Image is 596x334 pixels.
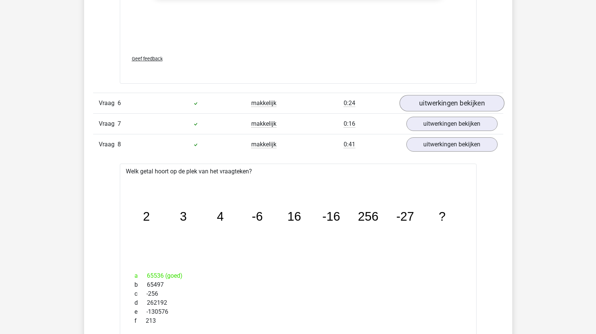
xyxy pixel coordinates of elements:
[396,209,414,223] tspan: -27
[118,99,121,107] span: 6
[322,209,340,223] tspan: -16
[134,316,146,325] span: f
[217,209,223,223] tspan: 4
[134,298,147,307] span: d
[344,99,355,107] span: 0:24
[132,56,163,62] span: Geef feedback
[439,209,445,223] tspan: ?
[344,141,355,148] span: 0:41
[251,141,276,148] span: makkelijk
[99,140,118,149] span: Vraag
[287,209,301,223] tspan: 16
[143,209,149,223] tspan: 2
[129,316,468,325] div: 213
[99,119,118,128] span: Vraag
[134,280,147,289] span: b
[129,307,468,316] div: -130576
[134,289,146,298] span: c
[129,298,468,307] div: 262192
[99,99,118,108] span: Vraag
[118,120,121,127] span: 7
[180,209,187,223] tspan: 3
[399,95,504,112] a: uitwerkingen bekijken
[118,141,121,148] span: 8
[251,120,276,128] span: makkelijk
[344,120,355,128] span: 0:16
[406,137,498,152] a: uitwerkingen bekijken
[134,307,146,316] span: e
[129,289,468,298] div: -256
[134,271,147,280] span: a
[251,99,276,107] span: makkelijk
[358,209,379,223] tspan: 256
[129,280,468,289] div: 65497
[252,209,263,223] tspan: -6
[129,271,468,280] div: 65536 (goed)
[406,117,498,131] a: uitwerkingen bekijken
